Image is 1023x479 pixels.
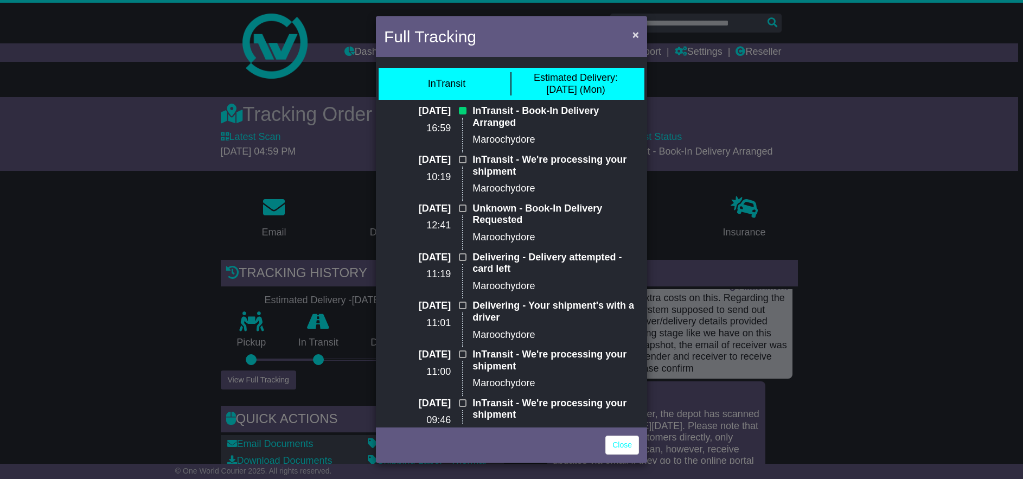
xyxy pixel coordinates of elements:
p: Maroochydore [472,232,639,244]
span: Estimated Delivery: [534,72,618,83]
p: Maroochydore [472,280,639,292]
p: Delivering - Your shipment's with a driver [472,300,639,323]
p: 11:19 [384,269,451,280]
p: [DATE] [384,349,451,361]
p: [DATE] [384,252,451,264]
p: 16:59 [384,123,451,135]
span: × [632,28,639,41]
p: InTransit - We're processing your shipment [472,154,639,177]
p: InTransit - We're processing your shipment [472,349,639,372]
p: Delivering - Delivery attempted - card left [472,252,639,275]
div: [DATE] (Mon) [534,72,618,95]
p: Maroochydore [472,134,639,146]
p: 11:00 [384,366,451,378]
p: Maroochydore [472,329,639,341]
div: InTransit [428,78,465,90]
p: Maroochydore [472,378,639,389]
p: [DATE] [384,300,451,312]
p: 10:19 [384,171,451,183]
p: 12:41 [384,220,451,232]
p: [DATE] [384,203,451,215]
p: 11:01 [384,317,451,329]
p: [DATE] [384,105,451,117]
p: [DATE] [384,398,451,410]
p: Maroochydore [472,183,639,195]
p: [DATE] [384,154,451,166]
a: Close [605,436,639,455]
p: InTransit - We're processing your shipment [472,398,639,421]
h4: Full Tracking [384,24,476,49]
p: InTransit - Book-In Delivery Arranged [472,105,639,129]
button: Close [627,23,644,46]
p: 09:46 [384,414,451,426]
p: Unknown - Book-In Delivery Requested [472,203,639,226]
